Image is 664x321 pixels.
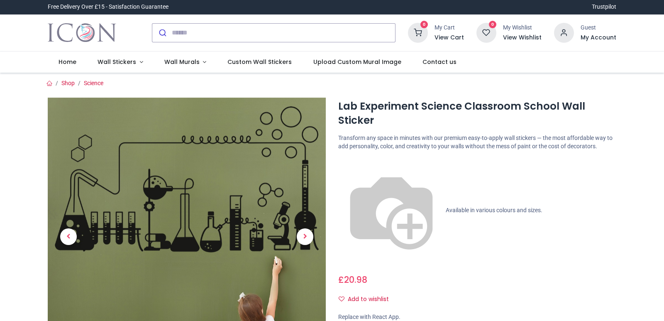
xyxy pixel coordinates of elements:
[48,21,116,44] img: Icon Wall Stickers
[422,58,456,66] span: Contact us
[59,58,76,66] span: Home
[164,58,200,66] span: Wall Murals
[503,24,542,32] div: My Wishlist
[152,24,172,42] button: Submit
[338,134,616,150] p: Transform any space in minutes with our premium easy-to-apply wall stickers — the most affordable...
[581,24,616,32] div: Guest
[581,34,616,42] a: My Account
[87,51,154,73] a: Wall Stickers
[61,80,75,86] a: Shop
[476,29,496,35] a: 0
[446,206,542,213] span: Available in various colours and sizes.
[338,274,367,286] span: £
[48,21,116,44] a: Logo of Icon Wall Stickers
[489,21,497,29] sup: 0
[98,58,136,66] span: Wall Stickers
[338,292,396,306] button: Add to wishlistAdd to wishlist
[313,58,401,66] span: Upload Custom Mural Image
[503,34,542,42] a: View Wishlist
[339,296,344,302] i: Add to wishlist
[408,29,428,35] a: 0
[338,99,616,128] h1: Lab Experiment Science Classroom School Wall Sticker
[227,58,292,66] span: Custom Wall Stickers
[592,3,616,11] a: Trustpilot
[84,80,103,86] a: Science
[154,51,217,73] a: Wall Murals
[297,228,313,245] span: Next
[435,34,464,42] a: View Cart
[420,21,428,29] sup: 0
[344,274,367,286] span: 20.98
[338,157,444,264] img: color-wheel.png
[435,24,464,32] div: My Cart
[48,3,168,11] div: Free Delivery Over £15 - Satisfaction Guarantee
[60,228,77,245] span: Previous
